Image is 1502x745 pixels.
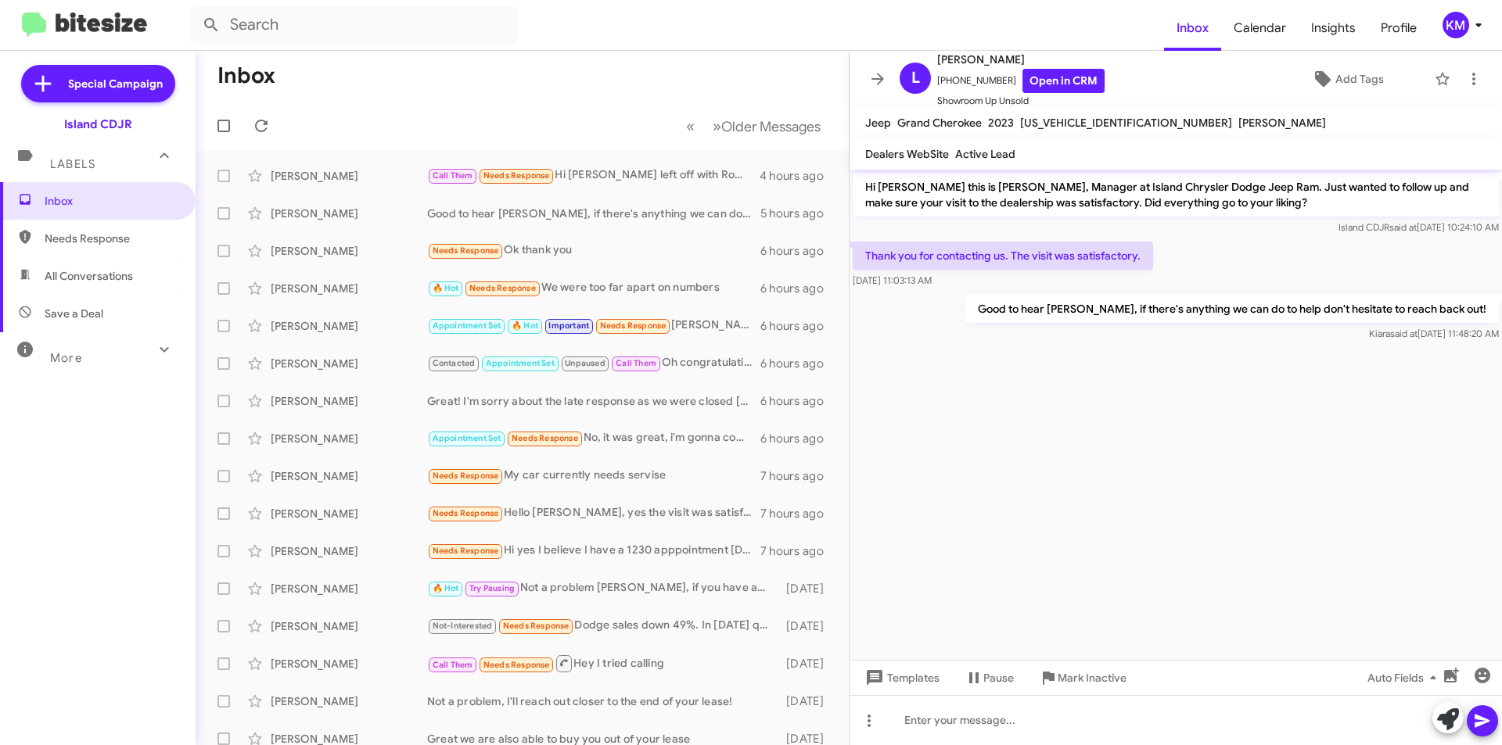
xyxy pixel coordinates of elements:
span: Needs Response [45,231,178,246]
div: 6 hours ago [760,356,836,371]
div: [PERSON_NAME] [271,656,427,672]
button: Pause [952,664,1026,692]
div: [DATE] [778,581,836,596]
span: [US_VEHICLE_IDENTIFICATION_NUMBER] [1020,116,1232,130]
span: Appointment Set [433,433,501,443]
div: [PERSON_NAME] [271,468,427,484]
span: Special Campaign [68,76,163,91]
div: 7 hours ago [760,543,836,559]
div: KM [1443,12,1469,38]
div: [PERSON_NAME] [271,206,427,221]
span: Showroom Up Unsold [937,93,1105,109]
p: Thank you for contacting us. The visit was satisfactory. [853,242,1153,270]
div: 7 hours ago [760,506,836,521]
div: [PERSON_NAME] [271,356,427,371]
span: Appointment Set [486,358,555,368]
span: Needs Response [433,245,499,256]
span: All Conversations [45,268,133,284]
div: Not a problem, I'll reach out closer to the end of your lease! [427,693,778,709]
span: Pause [983,664,1014,692]
div: [PERSON_NAME] [271,431,427,446]
div: No, it was great, i'm gonna come back at the end of the month when my credit gets a little bit be... [427,429,760,447]
span: Kiara [DATE] 11:48:20 AM [1369,328,1499,339]
div: [PERSON_NAME] [271,281,427,296]
div: Hey I tried calling [427,654,778,673]
span: Needs Response [469,283,536,293]
span: Active Lead [955,147,1015,161]
button: Previous [677,110,704,142]
button: KM [1429,12,1485,38]
div: [PERSON_NAME] [271,243,427,259]
span: More [50,351,82,365]
button: Next [703,110,830,142]
span: Try Pausing [469,583,515,593]
div: Not a problem [PERSON_NAME], if you have any questions or concerns in the meantime I am here to h... [427,579,778,597]
div: 4 hours ago [760,168,836,184]
span: Unpaused [565,358,605,368]
span: Older Messages [721,118,821,135]
div: 7 hours ago [760,468,836,484]
p: Hi [PERSON_NAME] this is [PERSON_NAME], Manager at Island Chrysler Dodge Jeep Ram. Just wanted to... [853,173,1499,217]
div: Oh congratulations! [427,354,760,372]
div: [PERSON_NAME] [271,543,427,559]
span: 🔥 Hot [512,321,538,331]
input: Search [189,6,518,44]
a: Calendar [1221,5,1299,51]
div: 6 hours ago [760,281,836,296]
div: [PERSON_NAME] [271,618,427,634]
div: Hi yes I believe I have a 1230 apppointment [DATE] to come in [427,542,760,560]
span: Important [548,321,589,331]
span: Dealers WebSite [865,147,949,161]
span: Needs Response [483,660,550,670]
span: 🔥 Hot [433,283,459,293]
span: Contacted [433,358,476,368]
div: Dodge sales down 49%. In [DATE] quarter 1. I wonder why You still got 23s and 24s and 25s new on ... [427,617,778,635]
button: Add Tags [1267,65,1427,93]
span: » [713,116,721,136]
div: We were too far apart on numbers [427,279,760,297]
div: My car currently needs servise [427,467,760,485]
span: Needs Response [483,170,550,181]
span: Auto Fields [1367,664,1443,692]
div: Hi [PERSON_NAME] left off with Rome that he would call me if he found a 2024 leftover [427,167,760,184]
span: Call Them [433,170,473,181]
div: [PERSON_NAME] [271,693,427,709]
div: Good to hear [PERSON_NAME], if there's anything we can do to help don't hesitate to reach back out! [427,206,760,221]
span: Needs Response [433,546,499,556]
a: Special Campaign [21,65,175,102]
div: 6 hours ago [760,393,836,409]
button: Mark Inactive [1026,664,1139,692]
div: [DATE] [778,693,836,709]
span: 2023 [988,116,1014,130]
p: Good to hear [PERSON_NAME], if there's anything we can do to help don't hesitate to reach back out! [965,295,1499,323]
div: Great! I'm sorry about the late response as we were closed [DATE], but yes we have a great invent... [427,393,760,409]
span: Needs Response [433,508,499,518]
div: [PERSON_NAME] [271,393,427,409]
span: Labels [50,157,95,171]
span: Needs Response [600,321,667,331]
span: [PERSON_NAME] [1238,116,1326,130]
div: Island CDJR [64,116,132,132]
span: [PERSON_NAME] [937,50,1105,69]
a: Inbox [1164,5,1221,51]
div: [PERSON_NAME] [271,318,427,334]
div: [DATE] [778,656,836,672]
span: Jeep [865,116,891,130]
span: said at [1389,221,1417,233]
button: Auto Fields [1355,664,1455,692]
div: [DATE] [778,618,836,634]
div: Ok thank you [427,242,760,260]
span: Inbox [45,193,178,209]
span: « [686,116,695,136]
div: [PERSON_NAME] [271,506,427,521]
span: [DATE] 11:03:13 AM [853,274,932,286]
div: Hello [PERSON_NAME], yes the visit was satisfactory. [PERSON_NAME] was very helpf [427,504,760,522]
div: 5 hours ago [760,206,836,221]
div: [PERSON_NAME] [271,581,427,596]
span: Needs Response [433,471,499,481]
div: 6 hours ago [760,318,836,334]
a: Profile [1368,5,1429,51]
